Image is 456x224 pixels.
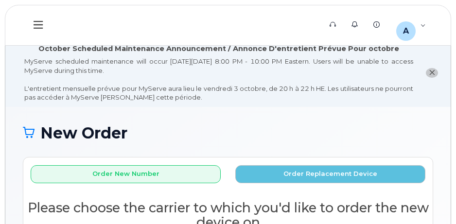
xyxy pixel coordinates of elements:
[23,124,433,141] h1: New Order
[31,165,221,183] button: Order New Number
[414,182,449,217] iframe: Messenger Launcher
[24,57,413,102] div: MyServe scheduled maintenance will occur [DATE][DATE] 8:00 PM - 10:00 PM Eastern. Users will be u...
[426,68,438,78] button: close notification
[38,44,399,54] div: October Scheduled Maintenance Announcement / Annonce D'entretient Prévue Pour octobre
[235,165,425,183] button: Order Replacement Device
